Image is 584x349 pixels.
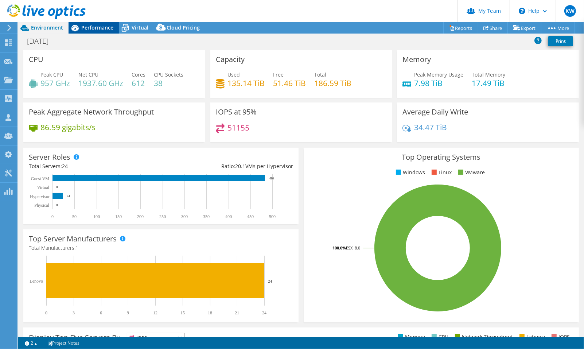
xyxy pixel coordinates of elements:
[40,79,70,87] h4: 957 GHz
[216,108,257,116] h3: IOPS at 95%
[29,235,117,243] h3: Top Server Manufacturers
[430,168,452,177] li: Linux
[541,22,575,34] a: More
[154,71,183,78] span: CPU Sockets
[216,55,245,63] h3: Capacity
[132,71,145,78] span: Cores
[30,194,50,199] text: Hypervisor
[132,24,148,31] span: Virtual
[154,79,183,87] h4: 38
[180,310,185,315] text: 15
[167,24,200,31] span: Cloud Pricing
[161,162,293,170] div: Ratio: VMs per Hypervisor
[273,71,284,78] span: Free
[478,22,508,34] a: Share
[414,71,463,78] span: Peak Memory Usage
[34,203,49,208] text: Physical
[29,108,154,116] h3: Peak Aggregate Network Throughput
[332,245,346,251] tspan: 100.0%
[132,79,145,87] h4: 612
[24,37,60,45] h1: [DATE]
[56,203,58,207] text: 0
[42,338,85,348] a: Project Notes
[31,176,49,181] text: Guest VM
[203,214,210,219] text: 350
[564,5,576,17] span: KW
[81,24,113,31] span: Performance
[414,123,447,131] h4: 34.47 TiB
[20,338,42,348] a: 2
[430,333,448,341] li: CPU
[93,214,100,219] text: 100
[29,162,161,170] div: Total Servers:
[314,71,326,78] span: Total
[78,79,123,87] h4: 1937.60 GHz
[262,310,266,315] text: 24
[309,153,573,161] h3: Top Operating Systems
[100,310,102,315] text: 6
[225,214,232,219] text: 400
[396,333,425,341] li: Memory
[51,214,54,219] text: 0
[78,71,98,78] span: Net CPU
[273,79,306,87] h4: 51.46 TiB
[29,244,293,252] h4: Total Manufacturers:
[456,168,485,177] li: VMware
[227,124,249,132] h4: 51155
[269,177,275,180] text: 483
[127,310,129,315] text: 9
[159,214,166,219] text: 250
[227,71,240,78] span: Used
[268,279,272,283] text: 24
[115,214,122,219] text: 150
[402,108,468,116] h3: Average Daily Write
[548,36,573,46] a: Print
[37,185,50,190] text: Virtual
[346,245,360,251] tspan: ESXi 8.0
[153,310,157,315] text: 12
[472,71,505,78] span: Total Memory
[56,185,58,189] text: 0
[235,163,245,170] span: 20.1
[75,244,78,251] span: 1
[73,310,75,315] text: 3
[402,55,431,63] h3: Memory
[394,168,425,177] li: Windows
[181,214,188,219] text: 300
[518,333,545,341] li: Latency
[62,163,68,170] span: 24
[507,22,541,34] a: Export
[247,214,254,219] text: 450
[453,333,513,341] li: Network Throughput
[127,333,184,342] span: IOPS
[137,214,144,219] text: 200
[443,22,478,34] a: Reports
[67,194,70,198] text: 24
[31,24,63,31] span: Environment
[72,214,77,219] text: 50
[40,123,96,131] h4: 86.59 gigabits/s
[40,71,63,78] span: Peak CPU
[30,279,43,284] text: Lenovo
[227,79,265,87] h4: 135.14 TiB
[550,333,570,341] li: IOPS
[314,79,351,87] h4: 186.59 TiB
[472,79,505,87] h4: 17.49 TiB
[208,310,212,315] text: 18
[414,79,463,87] h4: 7.98 TiB
[29,55,43,63] h3: CPU
[45,310,47,315] text: 0
[269,214,276,219] text: 500
[29,153,70,161] h3: Server Roles
[519,8,525,14] svg: \n
[235,310,239,315] text: 21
